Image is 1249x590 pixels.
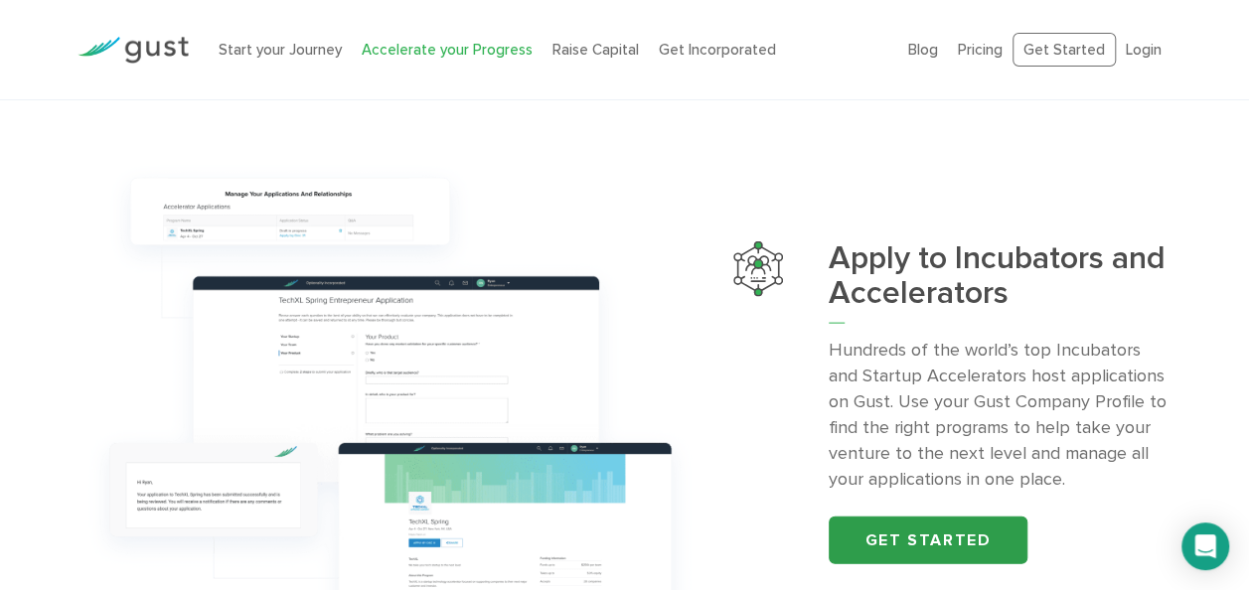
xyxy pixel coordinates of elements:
[362,41,533,59] a: Accelerate your Progress
[78,37,189,64] img: Gust Logo
[829,516,1027,564] a: Get started
[733,241,783,297] img: Apply To Incubators And Accelerators
[219,41,342,59] a: Start your Journey
[829,241,1171,325] h3: Apply to Incubators and Accelerators
[1013,33,1116,68] a: Get Started
[829,338,1171,492] p: Hundreds of the world’s top Incubators and Startup Accelerators host applications on Gust. Use yo...
[908,41,938,59] a: Blog
[1181,522,1229,570] div: Open Intercom Messenger
[958,41,1003,59] a: Pricing
[552,41,639,59] a: Raise Capital
[659,41,776,59] a: Get Incorporated
[1126,41,1162,59] a: Login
